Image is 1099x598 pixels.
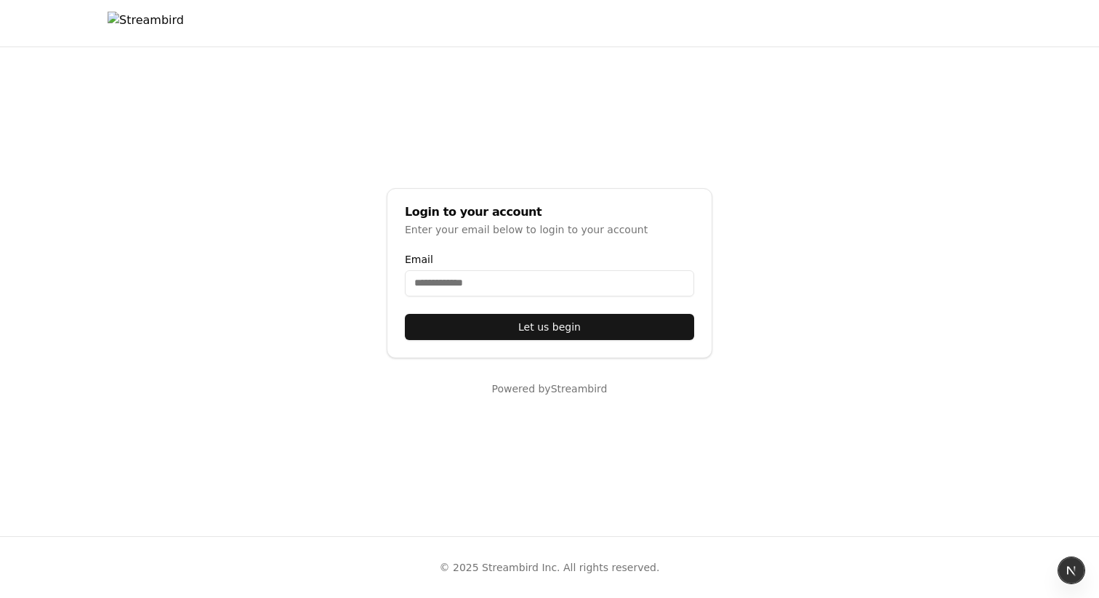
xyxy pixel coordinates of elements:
label: Email [405,254,694,264]
div: Login to your account [405,206,694,218]
img: Streambird [108,12,184,35]
div: Enter your email below to login to your account [405,222,694,237]
button: Let us begin [405,314,694,340]
span: All rights reserved. [563,562,659,573]
span: Streambird [551,383,608,395]
span: © 2025 Streambird Inc. [440,562,560,573]
span: Powered by [492,383,551,395]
